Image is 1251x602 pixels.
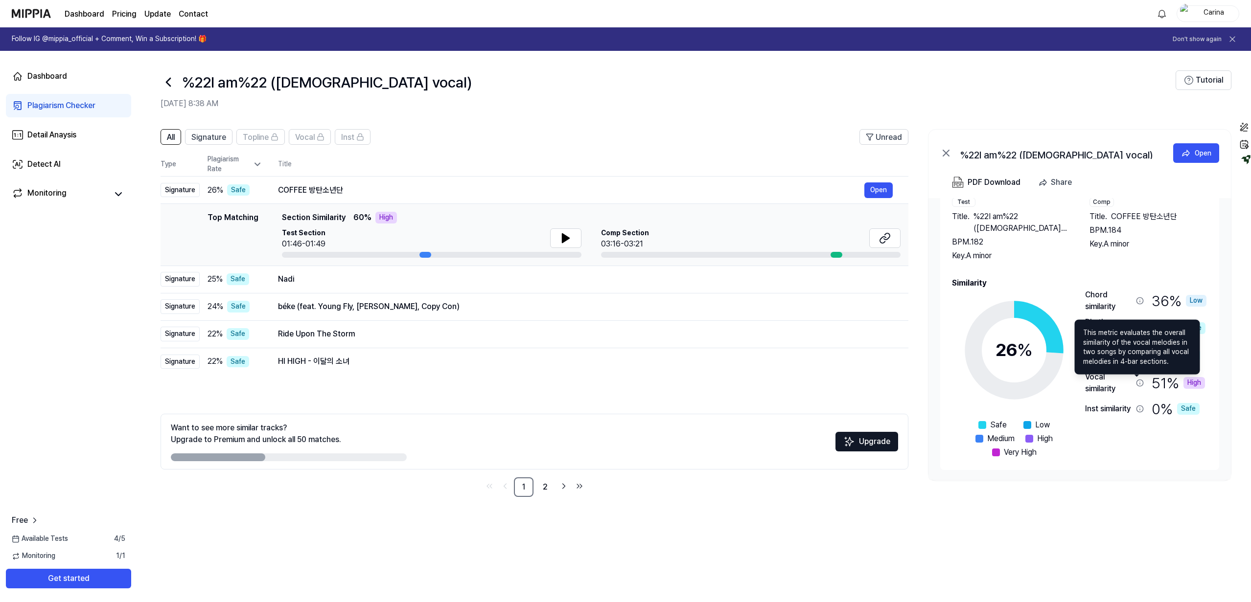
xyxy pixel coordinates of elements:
[952,177,964,188] img: PDF Download
[1177,5,1239,22] button: profileCarina
[835,432,898,451] button: Upgrade
[1173,143,1219,163] button: Open
[1051,176,1072,189] div: Share
[1089,211,1107,223] span: Title .
[161,153,200,177] th: Type
[208,328,223,340] span: 22 %
[161,299,200,314] div: Signature
[1176,70,1231,90] button: Tutorial
[1035,419,1050,431] span: Low
[12,514,28,526] span: Free
[243,132,269,143] span: Topline
[144,8,171,20] a: Update
[278,153,908,176] th: Title
[6,123,131,147] a: Detail Anaysis
[278,273,893,285] div: Nadi
[208,301,223,312] span: 24 %
[1156,8,1168,20] img: 알림
[27,187,67,201] div: Monitoring
[1195,8,1233,19] div: Carina
[282,228,325,238] span: Test Section
[282,238,325,250] div: 01:46-01:49
[483,479,496,493] a: Go to first page
[171,422,341,446] div: Want to see more similar tracks? Upgrade to Premium and unlock all 50 matches.
[6,153,131,176] a: Detect AI
[116,551,125,561] span: 1 / 1
[864,182,893,198] button: Open
[182,72,472,92] h1: %22I am%22 (female vocal)
[987,433,1015,445] span: Medium
[208,356,223,367] span: 22 %
[876,132,902,143] span: Unread
[208,212,258,258] div: Top Matching
[952,250,1070,262] div: Key. A minor
[1089,224,1207,236] div: BPM. 184
[1089,198,1114,207] div: Comp
[952,236,1070,248] div: BPM. 182
[1085,289,1132,312] div: Chord similarity
[1183,377,1205,389] div: High
[950,173,1022,192] button: PDF Download
[375,212,397,223] div: High
[843,436,855,447] img: Sparkles
[952,198,975,207] div: Test
[1085,371,1132,395] div: Vocal similarity
[278,356,893,367] div: HI HIGH - 이달의 소녀
[1085,316,1132,340] div: Rhythm similarity
[1089,238,1207,250] div: Key. A minor
[973,211,1070,234] span: %22I am%22 ([DEMOGRAPHIC_DATA] vocal)
[990,419,1007,431] span: Safe
[1111,211,1177,223] span: COFFEE 방탄소년단
[1083,328,1192,366] span: This metric evaluates the overall similarity of the vocal melodies in two songs by comparing all ...
[353,212,371,223] span: 60 %
[278,301,893,312] div: béke (feat. Young Fly, [PERSON_NAME], Copy Con)
[952,277,1207,289] h2: Similarity
[278,328,893,340] div: Ride Upon The Storm
[161,98,1176,110] h2: [DATE] 8:38 AM
[227,301,250,312] div: Safe
[12,187,108,201] a: Monitoring
[185,129,232,145] button: Signature
[208,184,223,196] span: 26 %
[1085,403,1132,415] div: Inst similarity
[535,477,555,497] a: 2
[227,328,249,340] div: Safe
[514,477,533,497] a: 1
[1152,371,1205,395] div: 51 %
[282,212,346,223] span: Section Similarity
[208,155,262,174] div: Plagiarism Rate
[601,238,649,250] div: 03:16-03:21
[1195,148,1211,158] div: Open
[179,8,208,20] a: Contact
[191,132,226,143] span: Signature
[114,534,125,544] span: 4 / 5
[557,479,571,493] a: Go to next page
[1173,35,1222,44] button: Don't show again
[341,132,354,143] span: Inst
[835,440,898,449] a: SparklesUpgrade
[1180,4,1192,23] img: profile
[1004,446,1037,458] span: Very High
[1152,289,1206,312] div: 36 %
[960,147,1156,159] div: %22I am%22 ([DEMOGRAPHIC_DATA] vocal)
[227,356,249,368] div: Safe
[6,65,131,88] a: Dashboard
[952,211,970,234] span: Title .
[573,479,586,493] a: Go to last page
[12,551,55,561] span: Monitoring
[227,273,249,285] div: Safe
[295,132,315,143] span: Vocal
[859,129,908,145] button: Unread
[161,272,200,287] div: Signature
[208,273,223,285] span: 25 %
[1034,173,1080,192] button: Share
[161,477,908,497] nav: pagination
[27,158,61,170] div: Detect AI
[968,176,1020,189] div: PDF Download
[498,479,512,493] a: Go to previous page
[161,183,200,198] div: Signature
[928,198,1231,480] a: Song InfoTestTitle.%22I am%22 ([DEMOGRAPHIC_DATA] vocal)BPM.182Key.A minorCompTitle.COFFEE 방탄소년단B...
[278,184,864,196] div: COFFEE 방탄소년단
